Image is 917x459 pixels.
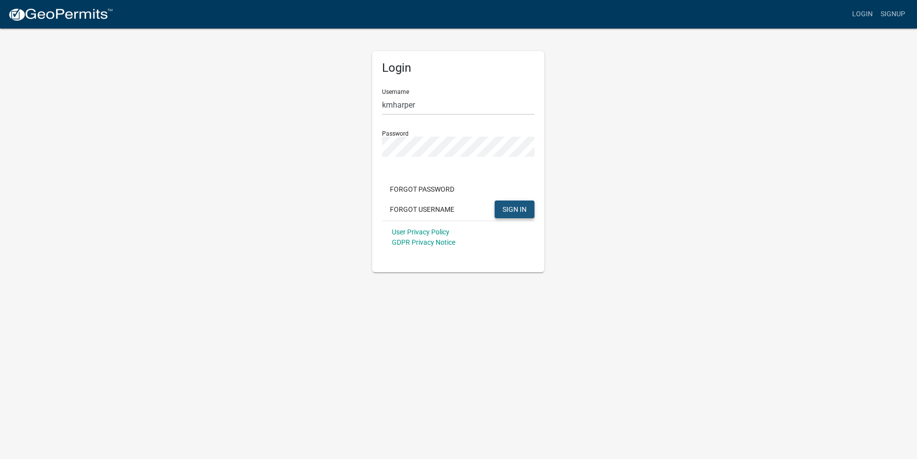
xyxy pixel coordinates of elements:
[877,5,909,24] a: Signup
[392,238,455,246] a: GDPR Privacy Notice
[503,205,527,213] span: SIGN IN
[848,5,877,24] a: Login
[392,228,449,236] a: User Privacy Policy
[382,201,462,218] button: Forgot Username
[382,61,534,75] h5: Login
[495,201,534,218] button: SIGN IN
[382,180,462,198] button: Forgot Password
